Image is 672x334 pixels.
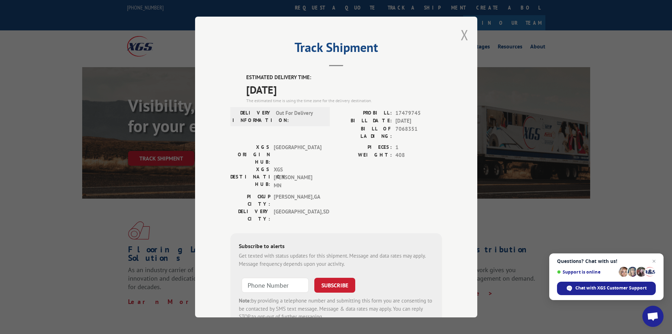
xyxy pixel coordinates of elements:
[239,297,434,321] div: by providing a telephone number and submitting this form you are consenting to be contacted by SM...
[230,208,270,223] label: DELIVERY CITY:
[557,282,656,295] div: Chat with XGS Customer Support
[650,257,658,265] span: Close chat
[274,143,321,166] span: [GEOGRAPHIC_DATA]
[642,306,664,327] div: Open chat
[242,278,309,293] input: Phone Number
[395,109,442,117] span: 17479745
[246,82,442,98] span: [DATE]
[395,125,442,140] span: 7068351
[246,74,442,82] label: ESTIMATED DELIVERY TIME:
[575,285,647,291] span: Chat with XGS Customer Support
[230,143,270,166] label: XGS ORIGIN HUB:
[276,109,323,124] span: Out For Delivery
[395,117,442,125] span: [DATE]
[557,269,616,275] span: Support is online
[336,125,392,140] label: BILL OF LADING:
[239,242,434,252] div: Subscribe to alerts
[274,166,321,190] span: XGS [PERSON_NAME] MN
[336,117,392,125] label: BILL DATE:
[461,25,468,44] button: Close modal
[274,193,321,208] span: [PERSON_NAME] , GA
[230,166,270,190] label: XGS DESTINATION HUB:
[395,151,442,159] span: 408
[336,143,392,152] label: PIECES:
[230,193,270,208] label: PICKUP CITY:
[336,109,392,117] label: PROBILL:
[239,297,251,304] strong: Note:
[314,278,355,293] button: SUBSCRIBE
[274,208,321,223] span: [GEOGRAPHIC_DATA] , SD
[239,252,434,268] div: Get texted with status updates for this shipment. Message and data rates may apply. Message frequ...
[246,98,442,104] div: The estimated time is using the time zone for the delivery destination.
[395,143,442,152] span: 1
[230,42,442,56] h2: Track Shipment
[557,258,656,264] span: Questions? Chat with us!
[336,151,392,159] label: WEIGHT:
[232,109,272,124] label: DELIVERY INFORMATION:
